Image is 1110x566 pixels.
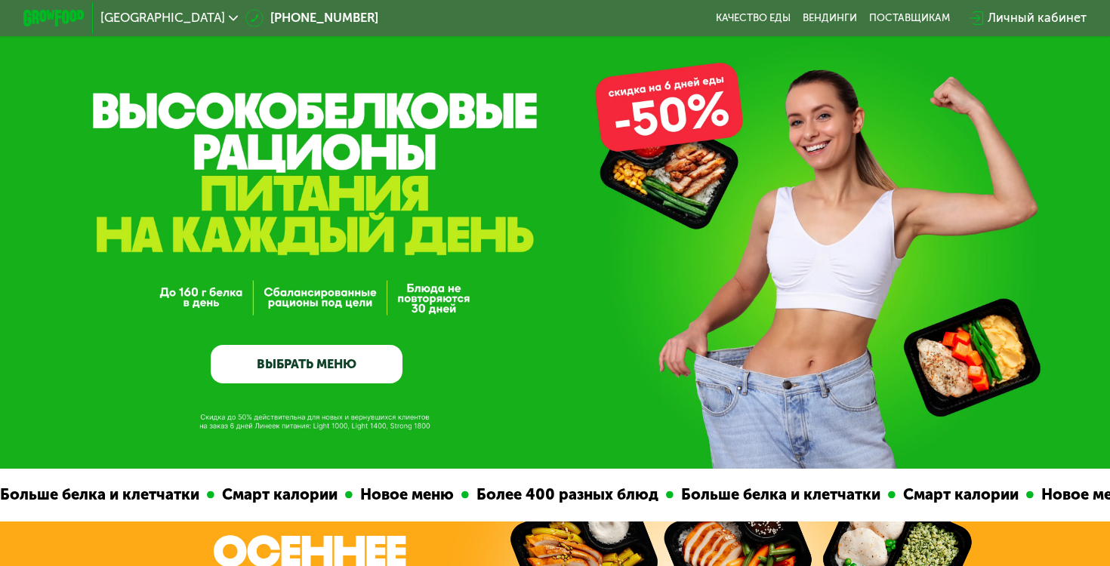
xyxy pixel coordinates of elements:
a: Качество еды [716,12,791,24]
span: [GEOGRAPHIC_DATA] [100,12,225,24]
div: Смарт калории [895,483,1025,506]
a: Вендинги [803,12,857,24]
div: Более 400 разных блюд [468,483,665,506]
div: Больше белка и клетчатки [673,483,887,506]
div: поставщикам [869,12,950,24]
a: [PHONE_NUMBER] [245,9,378,28]
a: ВЫБРАТЬ МЕНЮ [211,345,402,383]
div: Смарт калории [214,483,344,506]
div: Личный кабинет [988,9,1087,28]
div: Новое меню [352,483,461,506]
